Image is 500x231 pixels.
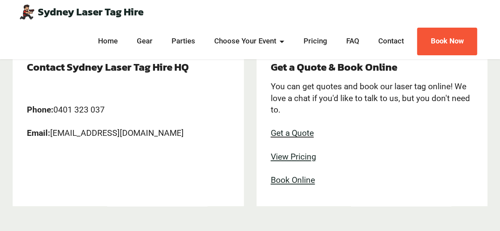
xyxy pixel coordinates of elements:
strong: Contact Sydney Laser Tag Hire HQ [27,59,189,75]
a: FAQ [344,36,361,47]
a: Book Now [417,28,477,55]
a: Home [96,36,120,47]
strong: Get a Quote & Book Online [271,59,397,75]
a: Gear [134,36,155,47]
a: Sydney Laser Tag Hire [38,7,143,17]
a: Contact [376,36,406,47]
strong: Phone: [27,105,53,115]
p: You can get quotes and book our laser tag online! We love a chat if you'd like to talk to us, but... [271,81,474,186]
a: Pricing [301,36,329,47]
a: Parties [170,36,198,47]
a: Book Online [271,175,315,185]
strong: Email: [27,128,50,138]
a: View Pricing [271,152,316,162]
img: Mobile Laser Tag Parties Sydney [19,4,35,20]
p: 0401 323 037 [EMAIL_ADDRESS][DOMAIN_NAME] [27,81,230,139]
a: Choose Your Event [212,36,287,47]
a: Get a Quote [271,128,314,138]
